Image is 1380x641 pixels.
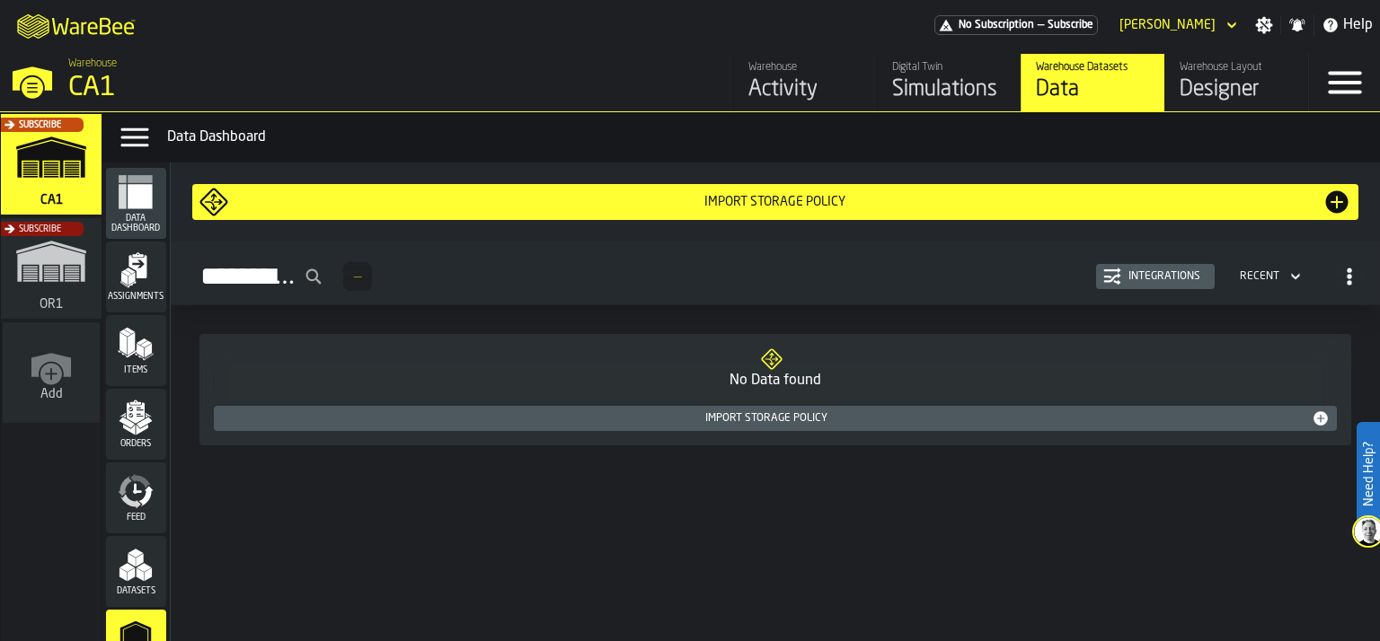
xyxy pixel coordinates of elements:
[214,370,1337,391] div: No Data found
[106,536,166,608] li: menu Datasets
[1180,61,1294,74] div: Warehouse Layout
[106,513,166,522] span: Feed
[1048,19,1093,31] span: Subscribe
[1281,16,1314,34] label: button-toggle-Notifications
[934,15,1098,35] a: link-to-/wh/i/76e2a128-1b54-4d66-80d4-05ae4c277723/pricing/
[1,114,102,218] a: link-to-/wh/i/76e2a128-1b54-4d66-80d4-05ae4c277723/simulations
[733,54,877,111] a: link-to-/wh/i/76e2a128-1b54-4d66-80d4-05ae4c277723/feed/
[748,61,862,74] div: Warehouse
[1164,54,1308,111] a: link-to-/wh/i/76e2a128-1b54-4d66-80d4-05ae4c277723/designer
[934,15,1098,35] div: Menu Subscription
[106,462,166,534] li: menu Feed
[106,439,166,449] span: Orders
[1240,270,1279,283] div: DropdownMenuValue-4
[40,387,63,401] span: Add
[1121,270,1207,283] div: Integrations
[3,322,100,426] a: link-to-/wh/new
[959,19,1034,31] span: No Subscription
[106,389,166,461] li: menu Orders
[106,365,166,375] span: Items
[1036,61,1150,74] div: Warehouse Datasets
[1038,19,1044,31] span: —
[1358,424,1378,524] label: Need Help?
[68,72,553,104] div: CA1
[354,270,361,283] span: —
[228,195,1322,209] div: Import Storage Policy
[192,184,1358,220] button: button-Import Storage Policy
[167,127,1373,148] div: Data Dashboard
[1180,75,1294,104] div: Designer
[1,218,102,322] a: link-to-/wh/i/02d92962-0f11-4133-9763-7cb092bceeef/simulations
[877,54,1021,111] a: link-to-/wh/i/76e2a128-1b54-4d66-80d4-05ae4c277723/simulations
[1119,18,1216,32] div: DropdownMenuValue-David Kapusinski
[748,75,862,104] div: Activity
[106,315,166,387] li: menu Items
[106,292,166,302] span: Assignments
[106,586,166,596] span: Datasets
[221,412,1312,425] div: Import Storage Policy
[19,120,61,130] span: Subscribe
[214,406,1337,431] button: button-Import Storage Policy
[110,119,160,155] label: button-toggle-Data Menu
[19,224,61,234] span: Subscribe
[1036,75,1150,104] div: Data
[1233,266,1305,287] div: DropdownMenuValue-4
[1021,54,1164,111] a: link-to-/wh/i/76e2a128-1b54-4d66-80d4-05ae4c277723/data
[1112,14,1241,36] div: DropdownMenuValue-David Kapusinski
[1309,54,1380,111] label: button-toggle-Menu
[1248,16,1280,34] label: button-toggle-Settings
[106,241,166,313] li: menu Assignments
[1314,14,1380,36] label: button-toggle-Help
[1096,264,1215,289] button: button-Integrations
[106,214,166,233] span: Data Dashboard
[106,168,166,240] li: menu Data Dashboard
[68,57,117,70] span: Warehouse
[336,262,379,291] div: ButtonLoadMore-Load More-Prev-First-Last
[171,241,1380,305] h2: button-Storage Policy
[1343,14,1373,36] span: Help
[892,75,1006,104] div: Simulations
[892,61,1006,74] div: Digital Twin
